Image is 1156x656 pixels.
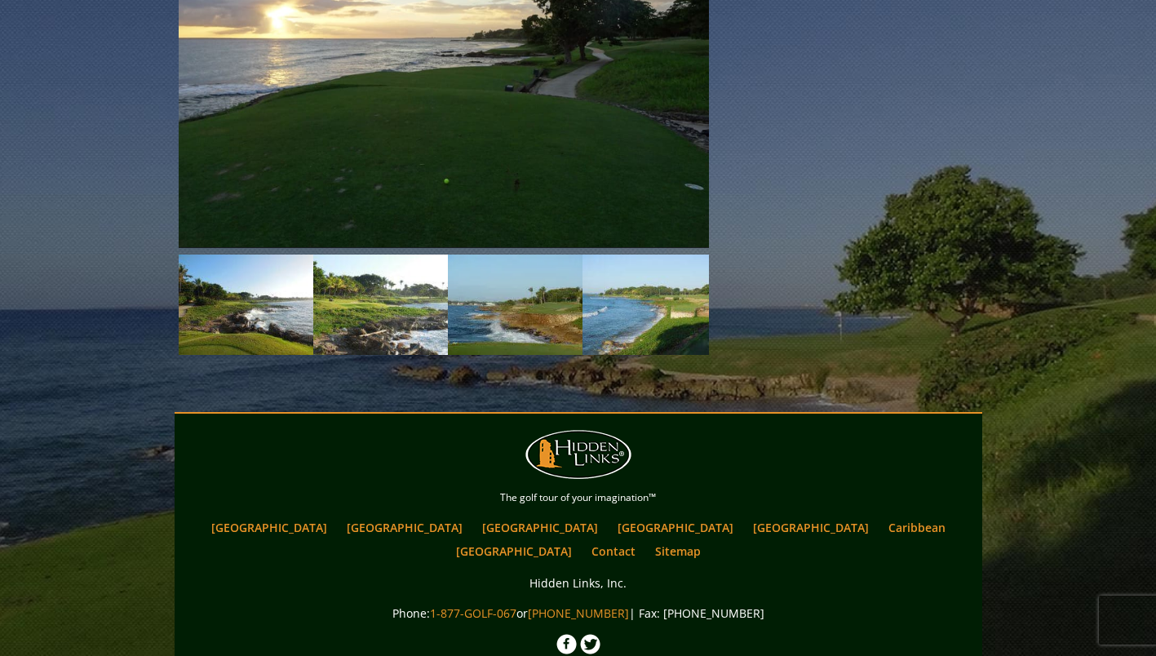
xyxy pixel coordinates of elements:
p: Hidden Links, Inc. [179,573,978,593]
p: Phone: or | Fax: [PHONE_NUMBER] [179,603,978,623]
a: [GEOGRAPHIC_DATA] [474,516,606,539]
a: Sitemap [647,539,709,563]
a: 1-877-GOLF-067 [430,605,516,621]
a: [GEOGRAPHIC_DATA] [448,539,580,563]
a: [PHONE_NUMBER] [528,605,629,621]
a: [GEOGRAPHIC_DATA] [745,516,877,539]
a: [GEOGRAPHIC_DATA] [339,516,471,539]
a: Contact [583,539,644,563]
img: Twitter [580,634,600,654]
a: [GEOGRAPHIC_DATA] [609,516,742,539]
img: Facebook [556,634,577,654]
a: Caribbean [880,516,954,539]
p: The golf tour of your imagination™ [179,489,978,507]
a: [GEOGRAPHIC_DATA] [203,516,335,539]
